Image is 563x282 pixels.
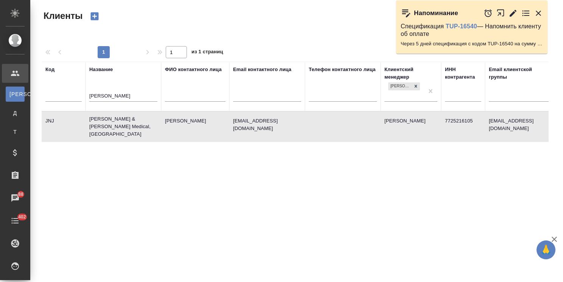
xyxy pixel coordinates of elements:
[2,211,28,230] a: 402
[42,113,86,140] td: JNJ
[14,191,28,198] span: 88
[9,128,21,136] span: Т
[401,23,543,38] p: Спецификация — Напомнить клиенту об оплате
[441,113,485,140] td: 7725216105
[485,113,553,140] td: [EMAIL_ADDRESS][DOMAIN_NAME]
[445,66,481,81] div: ИНН контрагента
[534,9,543,18] button: Закрыть
[233,66,291,73] div: Email контактного лица
[401,40,543,48] p: Через 5 дней спецификация с кодом TUP-16540 на сумму 648000 RUB будет просрочена
[489,66,549,81] div: Email клиентской группы
[9,90,21,98] span: [PERSON_NAME]
[484,9,493,18] button: Отложить
[161,113,229,140] td: [PERSON_NAME]
[414,9,458,17] p: Напоминание
[540,242,552,258] span: 🙏
[14,213,31,221] span: 402
[446,23,477,29] a: TUP-16540
[233,117,301,132] p: [EMAIL_ADDRESS][DOMAIN_NAME]
[42,10,82,22] span: Клиенты
[86,10,104,23] button: Создать
[6,105,25,121] a: Д
[86,112,161,142] td: [PERSON_NAME] & [PERSON_NAME] Medical, [GEOGRAPHIC_DATA]
[165,66,222,73] div: ФИО контактного лица
[496,5,505,21] button: Открыть в новой вкладке
[6,124,25,139] a: Т
[191,47,223,58] span: из 1 страниц
[521,9,530,18] button: Перейти в todo
[45,66,54,73] div: Код
[387,82,421,91] div: Усманова Ольга
[537,240,555,259] button: 🙏
[89,66,113,73] div: Название
[381,113,441,140] td: [PERSON_NAME]
[6,87,25,102] a: [PERSON_NAME]
[2,189,28,208] a: 88
[388,82,412,90] div: [PERSON_NAME]
[384,66,437,81] div: Клиентский менеджер
[309,66,376,73] div: Телефон контактного лица
[509,9,518,18] button: Редактировать
[9,109,21,117] span: Д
